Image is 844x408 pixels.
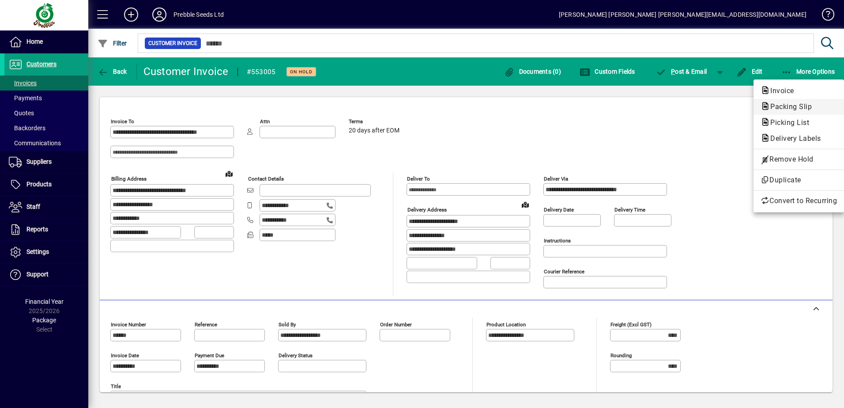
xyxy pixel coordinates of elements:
[761,175,837,185] span: Duplicate
[761,118,814,127] span: Picking List
[761,87,799,95] span: Invoice
[761,196,837,206] span: Convert to Recurring
[761,154,837,165] span: Remove Hold
[761,102,816,111] span: Packing Slip
[761,134,825,143] span: Delivery Labels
